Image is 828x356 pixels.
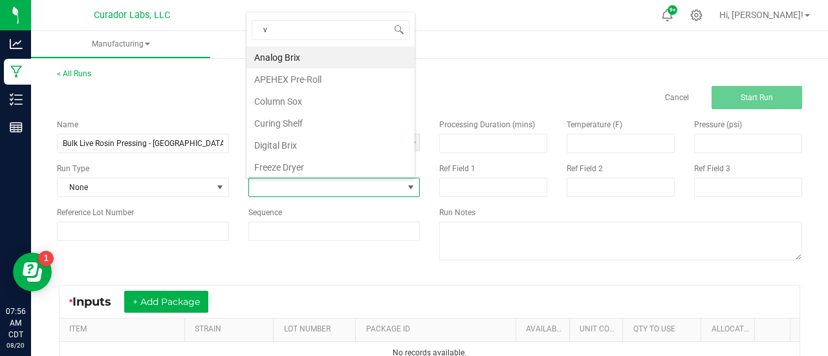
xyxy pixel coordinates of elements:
[366,324,511,335] a: PACKAGE IDSortable
[57,163,89,174] span: Run Type
[633,324,697,335] a: QTY TO USESortable
[712,86,802,109] button: Start Run
[765,324,785,335] a: Sortable
[439,164,475,173] span: Ref Field 1
[195,324,268,335] a: STRAINSortable
[246,68,415,90] li: APEHEX Pre-Roll
[57,208,134,217] span: Reference Lot Number
[58,178,212,196] span: None
[38,251,54,266] iframe: Resource center unread badge
[10,65,23,78] inline-svg: Manufacturing
[694,164,730,173] span: Ref Field 3
[31,39,210,50] span: Manufacturing
[13,253,52,291] iframe: Resource center
[567,120,622,129] span: Temperature (F)
[712,324,750,335] a: Allocated CostSortable
[694,120,742,129] span: Pressure (psi)
[246,90,415,112] li: Column Sox
[246,112,415,134] li: Curing Shelf
[248,208,282,217] span: Sequence
[688,9,704,21] div: Manage settings
[741,93,773,102] span: Start Run
[10,121,23,134] inline-svg: Reports
[567,164,603,173] span: Ref Field 2
[10,93,23,106] inline-svg: Inventory
[57,69,91,78] a: < All Runs
[670,8,675,13] span: 9+
[6,306,25,340] p: 07:56 AM CDT
[580,324,618,335] a: Unit CostSortable
[72,295,124,309] span: Inputs
[246,47,415,68] li: Analog Brix
[246,134,415,156] li: Digital Brix
[284,324,351,335] a: LOT NUMBERSortable
[439,120,535,129] span: Processing Duration (mins)
[439,208,475,217] span: Run Notes
[57,120,78,129] span: Name
[10,37,23,50] inline-svg: Analytics
[526,324,564,335] a: AVAILABLESortable
[246,156,415,178] li: Freeze Dryer
[94,10,170,21] span: Curador Labs, LLC
[31,31,210,58] a: Manufacturing
[719,10,803,20] span: Hi, [PERSON_NAME]!
[6,340,25,350] p: 08/20
[69,324,179,335] a: ITEMSortable
[124,291,208,313] button: + Add Package
[665,92,689,103] a: Cancel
